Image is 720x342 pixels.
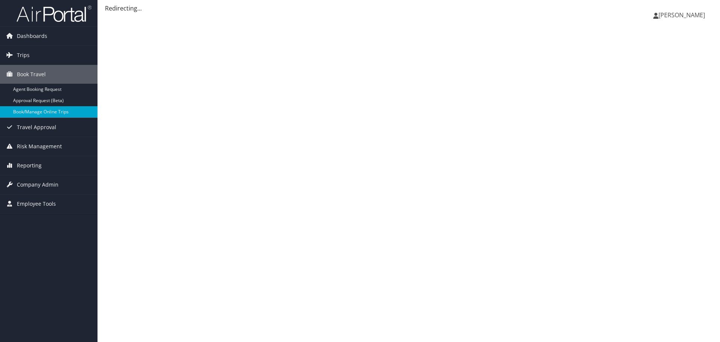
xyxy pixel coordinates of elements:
[17,65,46,84] span: Book Travel
[653,4,712,26] a: [PERSON_NAME]
[105,4,712,13] div: Redirecting...
[17,156,42,175] span: Reporting
[17,27,47,45] span: Dashboards
[17,46,30,65] span: Trips
[17,194,56,213] span: Employee Tools
[17,118,56,137] span: Travel Approval
[658,11,705,19] span: [PERSON_NAME]
[17,137,62,156] span: Risk Management
[17,175,58,194] span: Company Admin
[16,5,91,23] img: airportal-logo.png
